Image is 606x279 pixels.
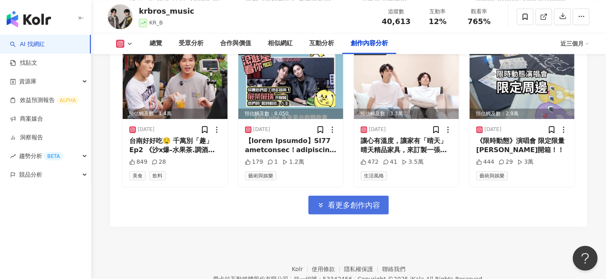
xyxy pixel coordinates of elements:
div: BETA [44,152,63,160]
a: 找貼文 [10,59,37,67]
img: post-image [470,45,574,119]
div: 合作與價值 [220,39,251,49]
div: post-image商業合作預估觸及數：1.4萬 [123,45,228,119]
div: 預估觸及數：8,050 [238,109,343,119]
div: 472 [361,158,379,166]
span: KR_B [149,19,163,26]
a: 洞察報告 [10,133,43,142]
div: 預估觸及數：1.4萬 [123,109,228,119]
div: 【lorem Ipsumdo】SI77 ametconsec！adipiscing「elit」se doei. temp #INCIDIDU Utlabor etdo #magna aliqua... [245,136,337,155]
span: 生活風格 [361,171,387,180]
div: 互動率 [422,7,453,16]
img: post-image [354,45,459,119]
span: 藝術與娛樂 [245,171,276,180]
span: 飲料 [149,171,166,180]
img: KOL Avatar [108,4,133,29]
button: 看更多創作內容 [308,196,389,214]
div: [DATE] [485,126,502,133]
div: 29 [499,158,513,166]
div: 41 [383,158,398,166]
div: 預估觸及數：3.3萬 [354,109,459,119]
span: 資源庫 [19,72,36,91]
div: 台南好好吃🤤 千萬別「趣」Ep2 《沙x爆-水果茶.調酒》 《豆[PERSON_NAME]茶時光》-可麗露專賣店 《這個甘草芭樂》 《豆腐洋行》 . 還有哪裡有好吃的？！ 跪求美食名店！🙏🏻 [129,136,221,155]
div: [DATE] [253,126,270,133]
span: 看更多創作內容 [328,201,380,210]
a: 使用條款 [312,266,344,272]
div: [DATE] [138,126,155,133]
img: post-image [238,45,343,119]
div: 179 [245,158,263,166]
span: 競品分析 [19,165,42,184]
div: 1.2萬 [282,158,304,166]
div: post-image商業合作預估觸及數：2.9萬 [470,45,574,119]
div: 3.5萬 [402,158,424,166]
div: 追蹤數 [381,7,412,16]
div: 3萬 [517,158,534,166]
a: 隱私權保護 [344,266,382,272]
div: post-image商業合作預估觸及數：8,050 [238,45,343,119]
div: 受眾分析 [179,39,204,49]
div: post-image商業合作預估觸及數：3.3萬 [354,45,459,119]
a: 聯絡我們 [382,266,405,272]
img: logo [7,11,51,27]
span: rise [10,153,16,159]
div: 444 [476,158,494,166]
div: 相似網紅 [268,39,293,49]
div: 總覽 [150,39,162,49]
span: 40,613 [382,17,410,26]
div: [DATE] [369,126,386,133]
div: 《限時動態》演唱會 限定限量[PERSON_NAME]開箱！！ [476,136,568,155]
a: Kolr [292,266,312,272]
div: 互動分析 [309,39,334,49]
iframe: Help Scout Beacon - Open [573,246,598,271]
div: 創作內容分析 [351,39,388,49]
a: 商案媒合 [10,115,43,123]
span: 趨勢分析 [19,147,63,165]
div: krbros_music [139,6,194,16]
span: 765% [468,17,491,26]
a: searchAI 找網紅 [10,40,45,49]
img: post-image [123,45,228,119]
span: 藝術與娛樂 [476,171,508,180]
div: 1 [267,158,278,166]
div: 849 [129,158,148,166]
span: 12% [429,17,446,26]
div: 近三個月 [560,37,589,50]
span: 美食 [129,171,146,180]
div: 讓心有溫度，讓家有「晴天」 晴天精品家具，來訂製一張接住你的沙發吧🛋️ [361,136,452,155]
div: 28 [152,158,166,166]
div: 觀看率 [463,7,495,16]
div: 預估觸及數：2.9萬 [470,109,574,119]
a: 效益預測報告ALPHA [10,96,79,104]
